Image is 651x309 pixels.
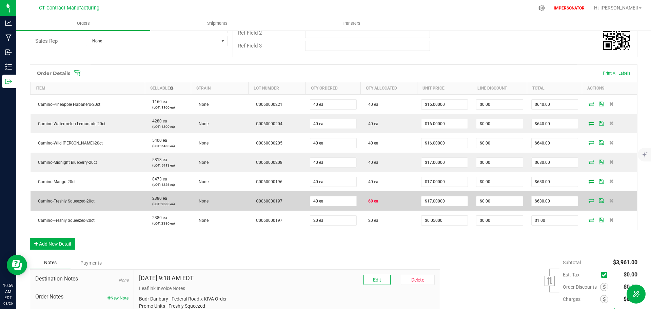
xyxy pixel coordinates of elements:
span: Delete [411,277,424,283]
span: Save Order Detail [596,160,607,164]
input: 0 [476,158,522,167]
span: Customer PO [35,25,65,31]
p: (LOT: 2380 ea) [149,201,187,207]
span: Delete Order Detail [607,179,617,183]
span: Save Order Detail [596,198,607,202]
input: 0 [476,177,522,187]
h4: [DATE] 9:18 AM EDT [139,275,194,282]
button: Toggle Menu [627,285,646,304]
input: 0 [532,119,578,129]
span: Camino-Freshly Squeezed-20ct [35,199,95,204]
span: 8473 ea [149,177,167,181]
span: Est. Tax [563,272,598,277]
span: Delete Order Detail [607,140,617,144]
span: Order Discounts [563,284,600,290]
input: 0 [476,196,522,206]
input: 0 [421,100,468,109]
span: Delete Order Detail [607,160,617,164]
input: 0 [532,216,578,225]
input: 0 [310,138,356,148]
button: Edit [363,275,391,285]
span: Save Order Detail [596,140,607,144]
inline-svg: Inventory [5,63,12,70]
th: Lot Number [249,82,306,95]
th: Total [527,82,582,95]
p: (LOT: 1160 ea) [149,105,187,110]
th: Line Discount [472,82,527,95]
span: 5400 ea [149,138,167,143]
input: 0 [532,138,578,148]
th: Item [31,82,145,95]
span: Delete Order Detail [607,218,617,222]
input: 0 [421,138,468,148]
th: Qty Ordered [306,82,361,95]
span: None [195,199,209,204]
th: Strain [191,82,249,95]
span: 5813 ea [149,157,167,162]
span: C0060000204 [253,121,282,126]
span: None [195,121,209,126]
span: 20 ea [365,218,378,223]
input: 0 [310,158,356,167]
span: Save Order Detail [596,102,607,106]
span: C0060000197 [253,199,282,204]
span: C0060000205 [253,141,282,146]
inline-svg: Analytics [5,20,12,26]
input: 0 [421,119,468,129]
inline-svg: Manufacturing [5,34,12,41]
p: Leaflink Invoice Notes [139,285,435,292]
div: Manage settings [537,5,546,11]
span: 40 ea [365,102,378,107]
span: 60 ea [365,199,378,204]
span: C0060000221 [253,102,282,107]
input: 0 [310,216,356,225]
span: Edit [373,277,381,283]
iframe: Resource center [7,255,27,275]
button: Delete [401,275,435,285]
span: Delete Order Detail [607,198,617,202]
div: Notes [30,256,71,269]
inline-svg: Inbound [5,49,12,56]
input: 0 [476,216,522,225]
span: 4280 ea [149,119,167,123]
input: 0 [421,158,468,167]
span: Camino-Watermelon Lemonade-20ct [35,121,105,126]
p: (LOT: 2380 ea) [149,221,187,226]
span: Hi, [PERSON_NAME]! [594,5,638,11]
span: Destination Notes [35,275,129,283]
span: Shipments [198,20,237,26]
p: (LOT: 5480 ea) [149,143,187,149]
span: None [119,278,129,283]
inline-svg: Outbound [5,78,12,85]
qrcode: 00003001 [603,23,630,50]
span: 2380 ea [149,196,167,201]
span: Transfers [333,20,370,26]
th: Unit Price [417,82,472,95]
a: Orders [16,16,150,31]
input: 0 [476,100,522,109]
span: 40 ea [365,121,378,126]
span: None [195,179,209,184]
p: (LOT: 4326 ea) [149,182,187,187]
img: Scan me! [603,23,630,50]
p: 10:59 AM EDT [3,283,13,301]
span: $0.00 [624,296,637,302]
span: $0.00 [624,271,637,278]
th: Actions [582,82,637,95]
span: Calculate excise tax [601,270,610,279]
button: New Note [107,295,129,301]
span: Ref Field 3 [238,43,262,49]
input: 0 [532,100,578,109]
span: None [195,218,209,223]
input: 0 [310,196,356,206]
button: Add New Detail [30,238,75,250]
input: 0 [310,177,356,187]
span: Charges [563,296,600,302]
span: Camino-Freshly Squeezed-20ct [35,218,95,223]
h1: Order Details [37,71,70,76]
span: Camino-Pineapple Habanero-20ct [35,102,100,107]
span: None [195,141,209,146]
span: C0060000196 [253,179,282,184]
input: 0 [476,119,522,129]
th: Qty Allocated [361,82,417,95]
